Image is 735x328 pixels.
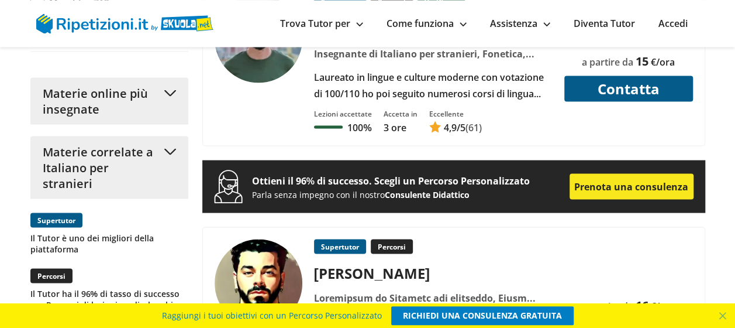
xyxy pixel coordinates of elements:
div: Insegnante di Italiano per stranieri, Fonetica, Francese, Francese b1, Grammatica, Inglese, Ingle... [309,45,557,61]
p: Il Tutor è uno dei migliori della piattaforma [30,232,188,254]
span: 4,9 [444,121,457,134]
span: (61) [465,121,482,134]
img: prenota una consulenza [214,169,243,203]
a: Come funziona [387,17,467,30]
span: a partire da [582,55,633,68]
span: /5 [444,121,465,134]
span: a partire da [582,299,633,312]
a: Assistenza [490,17,550,30]
span: Materie online più insegnate [43,85,158,117]
a: RICHIEDI UNA CONSULENZA GRATUITA [391,306,574,325]
div: Eccellente [429,108,482,118]
a: Accedi [658,17,688,30]
div: Lezioni accettate [314,108,372,118]
span: Supertutor [30,213,82,227]
a: Prenota una consulenza [570,173,693,199]
img: tutor a Agrate Brianza - Nicolantonio [215,239,302,327]
span: Percorsi [30,268,73,283]
p: Il Tutor ha il 96% di tasso di successo per Percorsi di lezioni medio-lunghi [30,288,188,310]
p: Ottieni il 96% di successo. Scegli un Percorso Personalizzato [252,172,570,189]
span: €/ora [651,299,675,312]
a: 4,9/5(61) [429,121,482,134]
p: 3 ore [384,121,417,134]
img: logo Skuola.net | Ripetizioni.it [36,13,213,33]
span: 15 [636,53,648,69]
span: Raggiungi i tuoi obiettivi con un Percorso Personalizzato [162,306,382,325]
span: Materie correlate a Italiano per stranieri [43,143,158,191]
span: €/ora [651,55,675,68]
button: Contatta [564,76,693,101]
p: Parla senza impegno con il nostro [252,189,570,200]
a: logo Skuola.net | Ripetizioni.it [36,16,213,29]
span: Consulente Didattico [385,189,470,200]
p: Supertutor [314,239,366,254]
span: 16 [636,297,648,313]
p: Percorsi [371,239,413,254]
p: 100% [347,121,371,134]
a: Trova Tutor per [280,17,363,30]
div: [PERSON_NAME] [309,263,557,282]
div: Loremipsum do Sitametc adi elitseddo, Eiusm tempori, Utlab etdol ma aliqu enima, Minim veniam, Qu... [309,289,557,306]
div: Accetta in [384,108,417,118]
div: Laureato in lingue e culture moderne con votazione di 100/110 ho poi seguito numerosi corsi di li... [309,69,557,101]
a: Diventa Tutor [574,17,635,30]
